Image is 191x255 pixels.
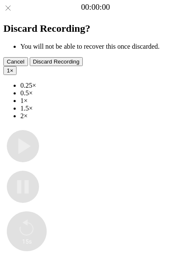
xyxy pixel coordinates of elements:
li: 0.5× [20,89,188,97]
li: 1.5× [20,105,188,112]
li: 1× [20,97,188,105]
li: You will not be able to recover this once discarded. [20,43,188,50]
button: Discard Recording [30,57,83,66]
li: 2× [20,112,188,120]
li: 0.25× [20,82,188,89]
button: Cancel [3,57,28,66]
button: 1× [3,66,17,75]
span: 1 [7,67,10,74]
h2: Discard Recording? [3,23,188,34]
a: 00:00:00 [81,3,110,12]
